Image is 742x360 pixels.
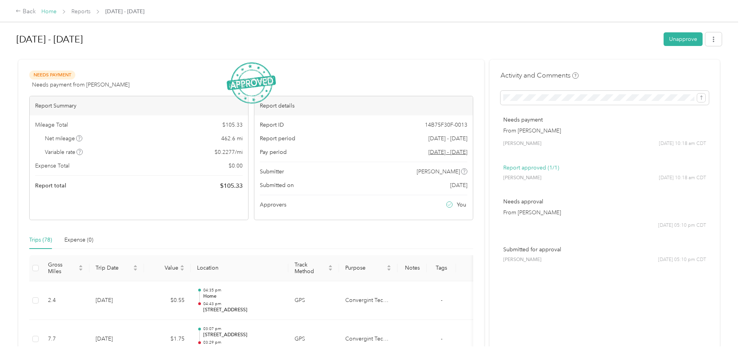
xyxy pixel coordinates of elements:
[345,265,385,271] span: Purpose
[664,32,703,46] button: Unapprove
[45,148,83,156] span: Variable rate
[501,71,579,80] h4: Activity and Comments
[144,255,191,281] th: Value
[503,175,541,182] span: [PERSON_NAME]
[698,316,742,360] iframe: Everlance-gr Chat Button Frame
[203,307,282,314] p: [STREET_ADDRESS]
[339,320,398,359] td: Convergint Technologies
[150,265,178,271] span: Value
[503,116,706,124] p: Needs payment
[221,134,243,143] span: 462.6 mi
[144,281,191,320] td: $0.55
[503,256,541,263] span: [PERSON_NAME]
[220,181,243,191] span: $ 105.33
[35,162,69,170] span: Expense Total
[29,236,52,244] div: Trips (78)
[64,236,93,244] div: Expense (0)
[144,320,191,359] td: $1.75
[180,264,185,268] span: caret-up
[227,62,276,104] img: ApprovedStamp
[133,267,138,272] span: caret-down
[503,198,706,206] p: Needs approval
[254,96,473,115] div: Report details
[441,297,442,304] span: -
[203,288,282,293] p: 04:35 pm
[203,326,282,332] p: 03:07 pm
[105,7,144,16] span: [DATE] - [DATE]
[288,255,339,281] th: Track Method
[41,8,57,15] a: Home
[222,121,243,129] span: $ 105.33
[191,255,288,281] th: Location
[89,320,144,359] td: [DATE]
[441,335,442,342] span: -
[503,140,541,147] span: [PERSON_NAME]
[32,81,130,89] span: Needs payment from [PERSON_NAME]
[658,222,706,229] span: [DATE] 05:10 pm CDT
[16,7,36,16] div: Back
[203,301,282,307] p: 04:43 pm
[203,340,282,345] p: 03:29 pm
[387,267,391,272] span: caret-down
[450,181,467,189] span: [DATE]
[295,261,327,275] span: Track Method
[659,140,706,147] span: [DATE] 10:18 am CDT
[260,121,284,129] span: Report ID
[387,264,391,268] span: caret-up
[48,261,77,275] span: Gross Miles
[503,127,706,135] p: From [PERSON_NAME]
[260,134,295,143] span: Report period
[71,8,91,15] a: Reports
[659,175,706,182] span: [DATE] 10:18 am CDT
[328,267,333,272] span: caret-down
[503,245,706,254] p: Submitted for approval
[229,162,243,170] span: $ 0.00
[288,281,339,320] td: GPS
[89,255,144,281] th: Trip Date
[45,134,83,143] span: Net mileage
[78,264,83,268] span: caret-up
[35,182,66,190] span: Report total
[89,281,144,320] td: [DATE]
[260,181,294,189] span: Submitted on
[503,208,706,217] p: From [PERSON_NAME]
[428,134,467,143] span: [DATE] - [DATE]
[417,168,460,176] span: [PERSON_NAME]
[339,281,398,320] td: Convergint Technologies
[30,96,248,115] div: Report Summary
[215,148,243,156] span: $ 0.2277 / mi
[260,201,286,209] span: Approvers
[203,293,282,300] p: Home
[398,255,427,281] th: Notes
[503,164,706,172] p: Report approved (1/1)
[260,168,284,176] span: Submitter
[428,148,467,156] span: Go to pay period
[133,264,138,268] span: caret-up
[658,256,706,263] span: [DATE] 05:10 pm CDT
[425,121,467,129] span: 14B75F30F-0013
[96,265,131,271] span: Trip Date
[35,121,68,129] span: Mileage Total
[427,255,456,281] th: Tags
[78,267,83,272] span: caret-down
[260,148,287,156] span: Pay period
[42,320,89,359] td: 7.7
[203,332,282,339] p: [STREET_ADDRESS]
[457,201,466,209] span: You
[42,255,89,281] th: Gross Miles
[180,267,185,272] span: caret-down
[328,264,333,268] span: caret-up
[288,320,339,359] td: GPS
[16,30,658,49] h1: Sep 1 - 30, 2025
[339,255,398,281] th: Purpose
[203,345,282,352] p: Home
[29,71,75,79] span: Needs Payment
[42,281,89,320] td: 2.4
